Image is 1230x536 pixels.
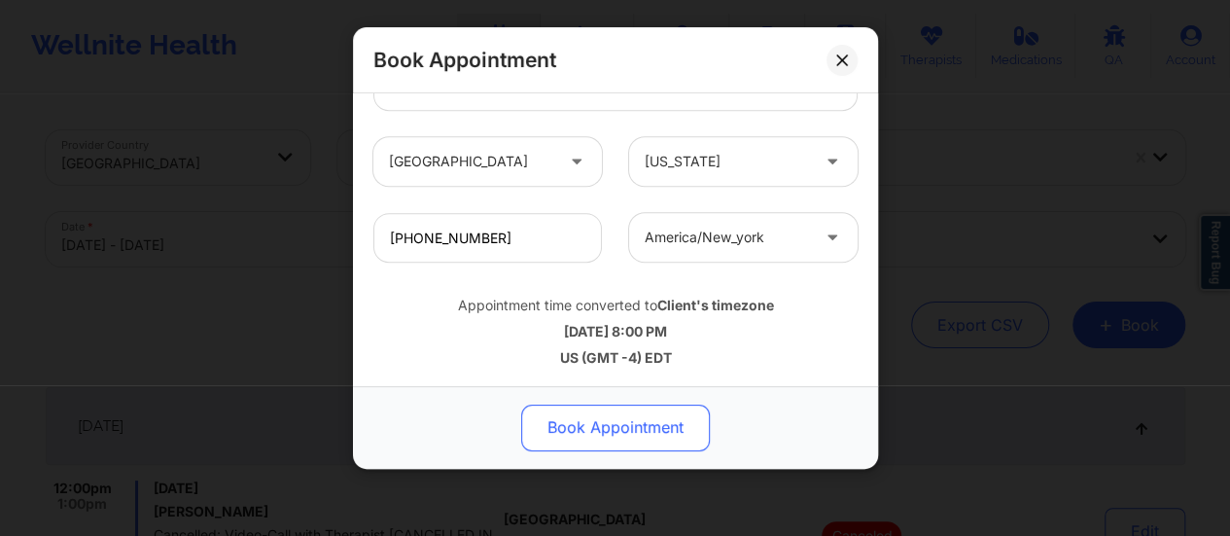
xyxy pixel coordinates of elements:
[645,213,809,262] div: america/new_york
[521,405,710,451] button: Book Appointment
[645,137,809,186] div: [US_STATE]
[373,47,556,73] h2: Book Appointment
[373,296,858,315] div: Appointment time converted to
[373,348,858,368] div: US (GMT -4) EDT
[389,137,553,186] div: [GEOGRAPHIC_DATA]
[656,297,773,313] b: Client's timezone
[373,213,602,263] input: Patient's Phone Number
[373,322,858,341] div: [DATE] 8:00 PM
